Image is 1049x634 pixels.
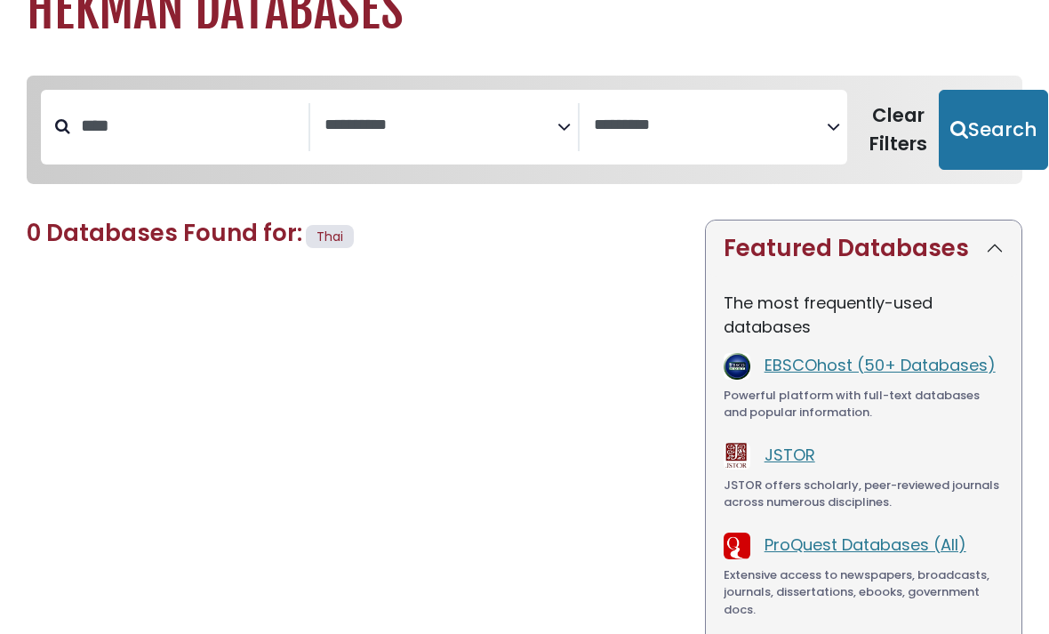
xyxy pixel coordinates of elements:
[27,76,1022,185] nav: Search filters
[765,445,815,467] a: JSTOR
[724,567,1004,620] div: Extensive access to newspapers, broadcasts, journals, dissertations, ebooks, government docs.
[724,388,1004,422] div: Powerful platform with full-text databases and popular information.
[724,292,1004,340] p: The most frequently-used databases
[594,117,827,136] textarea: Search
[324,117,557,136] textarea: Search
[724,478,1004,512] div: JSTOR offers scholarly, peer-reviewed journals across numerous disciplines.
[858,91,939,171] button: Clear Filters
[70,112,308,141] input: Search database by title or keyword
[27,218,302,250] span: 0 Databases Found for:
[706,221,1021,277] button: Featured Databases
[765,355,996,377] a: EBSCOhost (50+ Databases)
[765,534,966,557] a: ProQuest Databases (All)
[316,229,343,246] span: Thai
[939,91,1048,171] button: Submit for Search Results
